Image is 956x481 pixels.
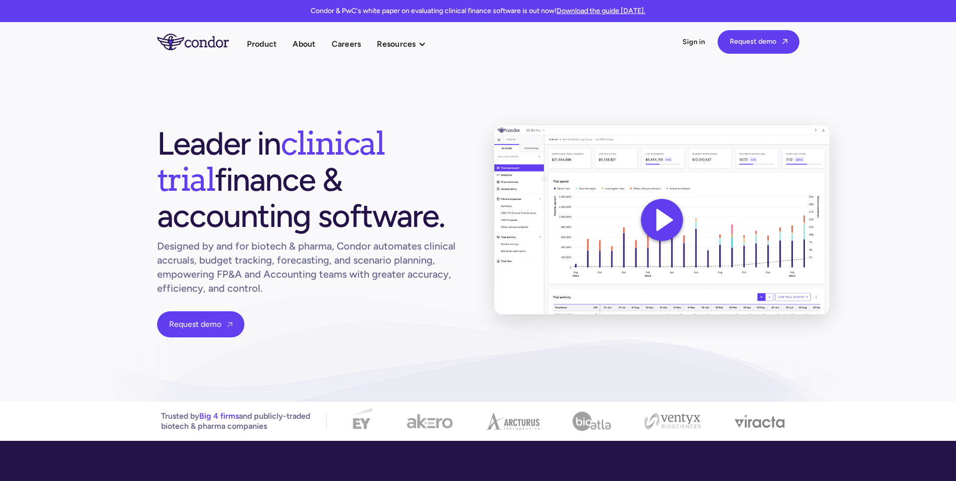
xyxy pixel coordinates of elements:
[782,38,787,45] span: 
[311,6,645,16] p: Condor & PwC's white paper on evaluating clinical finance software is out now!
[199,411,239,421] span: Big 4 firms
[157,311,244,337] a: Request demo
[682,37,706,47] a: Sign in
[332,37,361,51] a: Careers
[377,37,416,51] div: Resources
[377,37,436,51] div: Resources
[157,34,247,50] a: home
[718,30,799,54] a: Request demo
[227,321,232,328] span: 
[157,239,462,295] h1: Designed by and for biotech & pharma, Condor automates clinical accruals, budget tracking, foreca...
[293,37,315,51] a: About
[161,411,310,431] p: Trusted by and publicly-traded biotech & pharma companies
[157,126,462,234] h1: Leader in finance & accounting software.
[557,7,645,15] a: Download the guide [DATE].
[247,37,277,51] a: Product
[157,124,384,199] span: clinical trial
